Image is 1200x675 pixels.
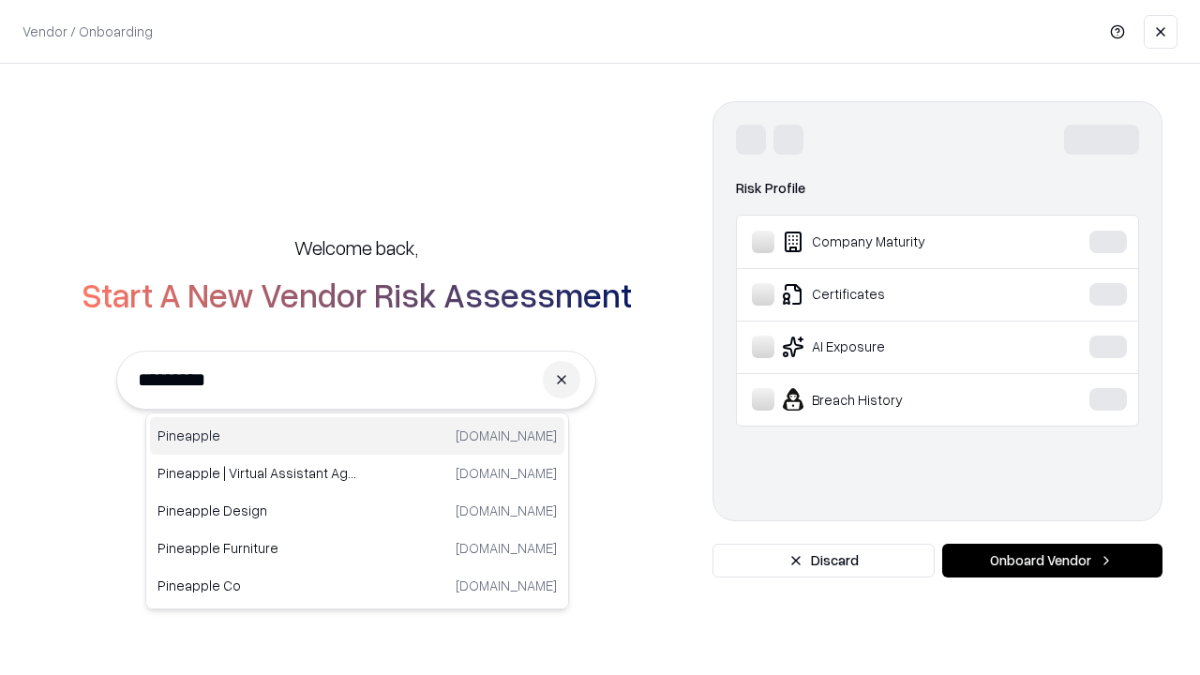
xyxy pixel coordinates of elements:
[456,463,557,483] p: [DOMAIN_NAME]
[22,22,153,41] p: Vendor / Onboarding
[157,538,357,558] p: Pineapple Furniture
[82,276,632,313] h2: Start A New Vendor Risk Assessment
[456,576,557,595] p: [DOMAIN_NAME]
[942,544,1162,577] button: Onboard Vendor
[752,336,1032,358] div: AI Exposure
[456,426,557,445] p: [DOMAIN_NAME]
[752,283,1032,306] div: Certificates
[752,388,1032,411] div: Breach History
[712,544,935,577] button: Discard
[456,501,557,520] p: [DOMAIN_NAME]
[752,231,1032,253] div: Company Maturity
[294,234,418,261] h5: Welcome back,
[736,177,1139,200] div: Risk Profile
[157,463,357,483] p: Pineapple | Virtual Assistant Agency
[145,412,569,609] div: Suggestions
[157,576,357,595] p: Pineapple Co
[456,538,557,558] p: [DOMAIN_NAME]
[157,426,357,445] p: Pineapple
[157,501,357,520] p: Pineapple Design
